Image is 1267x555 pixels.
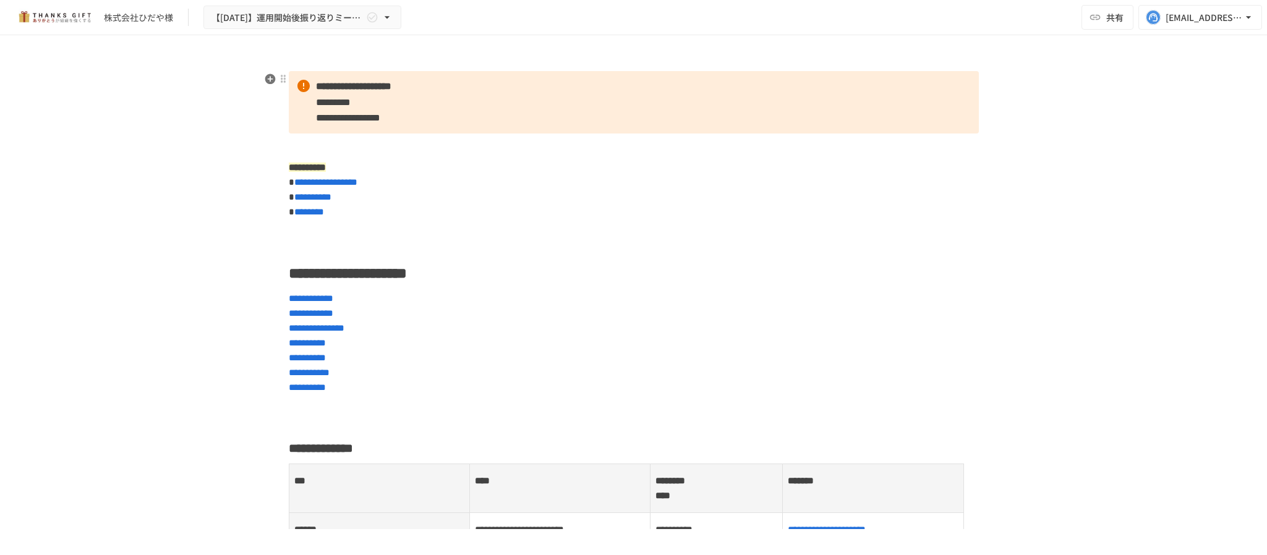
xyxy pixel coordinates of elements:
[1106,11,1124,24] span: 共有
[104,11,173,24] div: 株式会社ひだや様
[203,6,401,30] button: 【[DATE]】運用開始後振り返りミーティング
[15,7,94,27] img: mMP1OxWUAhQbsRWCurg7vIHe5HqDpP7qZo7fRoNLXQh
[1138,5,1262,30] button: [EMAIL_ADDRESS][DOMAIN_NAME]
[1166,10,1242,25] div: [EMAIL_ADDRESS][DOMAIN_NAME]
[1081,5,1133,30] button: 共有
[211,10,364,25] span: 【[DATE]】運用開始後振り返りミーティング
